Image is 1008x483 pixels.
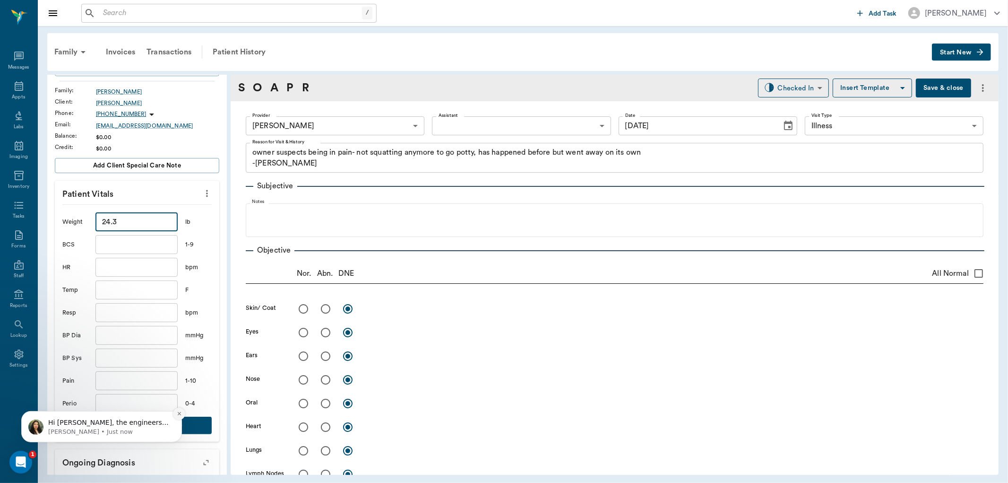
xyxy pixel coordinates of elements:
[833,79,912,97] button: Insert Template
[185,308,212,317] div: bpm
[246,398,258,407] label: Oral
[10,302,27,309] div: Reports
[246,422,262,430] label: Heart
[21,68,36,83] img: Profile image for Lizbeth
[55,120,96,129] div: Email :
[8,64,30,71] div: Messages
[805,116,983,135] div: Illness
[185,263,212,272] div: bpm
[932,268,969,279] span: All Normal
[11,243,26,250] div: Forms
[62,286,88,295] div: Temp
[96,133,219,141] div: $0.00
[185,399,212,408] div: 0-4
[916,79,971,97] button: Save & close
[207,41,271,63] a: Patient History
[362,7,372,19] div: /
[246,116,424,135] div: [PERSON_NAME]
[252,112,270,119] label: Provider
[62,308,88,317] div: Resp
[10,332,27,339] div: Lookup
[99,7,362,20] input: Search
[55,449,219,473] p: Ongoing diagnosis
[41,76,163,85] p: Message from Lizbeth, sent Just now
[7,351,196,457] iframe: Intercom notifications message
[246,351,258,360] label: Ears
[96,99,219,107] a: [PERSON_NAME]
[62,240,88,249] div: BCS
[43,4,62,23] button: Close drawer
[811,112,832,119] label: Visit Type
[286,79,293,97] a: P
[185,354,212,363] div: mmHg
[246,304,276,312] label: Skin/ Coat
[55,109,96,117] div: Phone :
[100,41,141,63] a: Invoices
[625,112,635,119] label: Date
[901,4,1008,22] button: [PERSON_NAME]
[199,185,215,202] button: more
[253,79,262,97] a: O
[55,97,96,106] div: Client :
[62,263,88,272] div: HR
[96,110,146,118] p: [PHONE_NUMBER]
[166,56,178,69] button: Dismiss notification
[185,286,212,295] div: F
[246,327,258,336] label: Eyes
[925,8,987,19] div: [PERSON_NAME]
[253,180,297,192] p: Subjective
[246,446,262,454] label: Lungs
[779,116,798,135] button: Choose date, selected date is Aug 19, 2025
[778,83,814,94] div: Checked In
[185,240,212,249] div: 1-9
[14,60,175,91] div: message notification from Lizbeth, Just now. Hi Lory, the engineers were able to find a fix for t...
[62,218,88,227] div: Weight
[96,144,219,153] div: $0.00
[317,268,333,279] p: Abn.
[13,213,25,220] div: Tasks
[619,116,775,135] input: MM/DD/YYYY
[975,80,991,96] button: more
[55,181,219,204] p: Patient Vitals
[246,469,284,478] label: Lymph Nodes
[932,44,991,61] button: Start New
[96,122,219,130] a: [EMAIL_ADDRESS][DOMAIN_NAME]
[29,451,36,458] span: 1
[49,41,95,63] div: Family
[12,94,25,101] div: Appts
[96,88,219,96] a: [PERSON_NAME]
[297,268,311,279] p: Nor.
[338,268,354,279] p: DNE
[185,218,212,227] div: lb
[62,331,88,340] div: BP Dia
[141,41,197,63] a: Transactions
[185,331,212,340] div: mmHg
[302,79,309,97] a: R
[93,160,181,171] span: Add client Special Care Note
[55,143,96,151] div: Credit :
[14,272,24,280] div: Staff
[252,199,265,205] label: Notes
[185,377,212,386] div: 1-10
[9,451,32,474] iframe: Intercom live chat
[55,158,219,173] button: Add client Special Care Note
[253,245,294,256] p: Objective
[853,4,901,22] button: Add Task
[238,79,245,97] a: S
[14,123,24,131] div: Labs
[252,147,977,169] textarea: owner suspects being in pain- not squatting anymore to go potty, has happened before but went awa...
[55,86,96,95] div: Family :
[252,139,304,145] label: Reason for Visit & History
[270,79,278,97] a: A
[41,67,163,76] p: Hi [PERSON_NAME], the engineers were able to find a fix for this that they're working on, but the...
[246,375,260,383] label: Nose
[439,112,458,119] label: Assistant
[8,183,29,190] div: Inventory
[55,132,96,140] div: Balance :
